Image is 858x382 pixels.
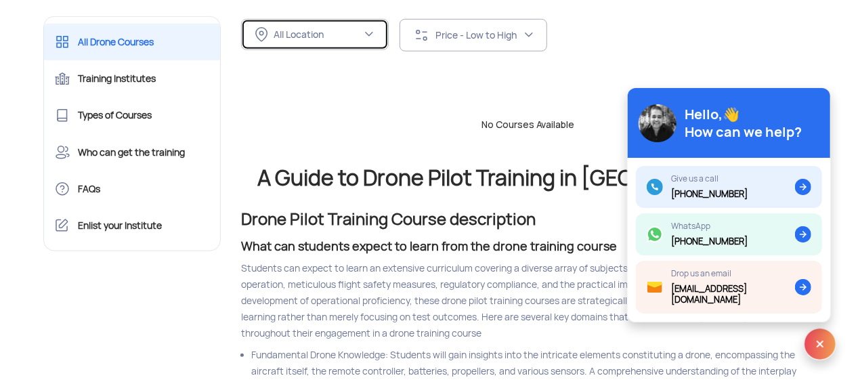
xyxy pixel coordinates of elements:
[636,166,822,208] a: Give us a call[PHONE_NUMBER]
[671,269,795,278] div: Drop us an email
[241,19,389,50] button: All Location
[364,29,374,40] img: ic_chevron_down.svg
[44,60,221,97] a: Training Institutes
[255,27,268,42] img: ic_location_inActive.svg
[647,179,663,195] img: ic_call.svg
[241,167,815,190] h2: A Guide to Drone Pilot Training in [GEOGRAPHIC_DATA]
[795,226,811,242] img: ic_arrow.svg
[671,174,748,184] div: Give us a call
[44,134,221,171] a: Who can get the training
[639,104,677,142] img: img_avatar@2x.png
[636,261,822,314] a: Drop us an email[EMAIL_ADDRESS][DOMAIN_NAME]
[647,226,663,242] img: ic_whatsapp.svg
[44,171,221,207] a: FAQs
[795,279,811,295] img: ic_arrow.svg
[44,207,221,244] a: Enlist your Institute
[795,179,811,195] img: ic_arrow.svg
[241,238,815,255] h3: What can students expect to learn from the drone training course
[231,118,825,131] div: No Courses Available
[44,97,221,133] a: Types of Courses
[671,189,748,200] div: [PHONE_NUMBER]
[400,19,547,51] button: Price - Low to High
[435,29,523,41] div: Price - Low to High
[241,260,815,341] div: Students can expect to learn an extensive curriculum covering a diverse array of subjects and pro...
[671,221,748,231] div: WhatsApp
[241,211,815,228] h2: Drone Pilot Training Course description
[671,284,795,305] div: [EMAIL_ADDRESS][DOMAIN_NAME]
[671,236,748,247] div: [PHONE_NUMBER]
[636,213,822,255] a: WhatsApp[PHONE_NUMBER]
[44,24,221,60] a: All Drone Courses
[647,279,663,295] img: ic_mail.svg
[685,106,802,141] div: Hello,👋 How can we help?
[804,328,836,360] img: ic_x.svg
[274,28,362,41] div: All Location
